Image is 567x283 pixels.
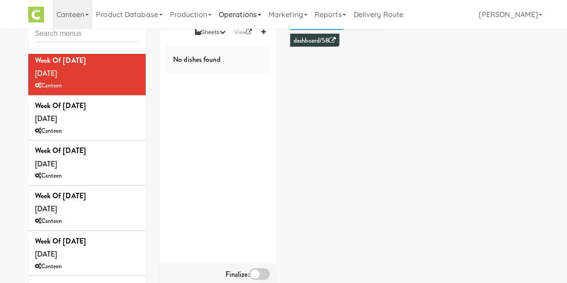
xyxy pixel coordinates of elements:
b: Week of [DATE] [35,236,86,246]
a: dashboard/58 [294,36,336,45]
li: Week of [DATE][DATE]Canteen [28,140,146,186]
div: No dishes found [166,46,270,74]
b: Week of [DATE] [35,145,86,156]
li: Week of [DATE][DATE]Canteen [28,96,146,141]
span: [DATE] [35,191,86,214]
span: [DATE] [35,145,86,169]
div: Canteen [35,126,139,137]
span: Finalize: [225,269,250,279]
b: Week of [DATE] [35,55,86,65]
div: Canteen [35,80,139,91]
span: [DATE] [35,236,86,260]
li: Week of [DATE][DATE]Canteen [28,50,146,96]
div: Canteen [35,261,139,272]
b: Week of [DATE] [35,191,86,201]
div: Canteen [35,216,139,227]
button: Sheets [190,26,230,39]
li: Week of [DATE][DATE]Canteen [28,231,146,276]
img: Micromart [28,7,44,22]
span: [DATE] [35,55,86,79]
input: Search menus [35,26,139,42]
a: View [230,26,257,39]
li: Week of [DATE][DATE]Canteen [28,186,146,231]
span: [DATE] [35,100,86,124]
b: Week of [DATE] [35,100,86,111]
div: Canteen [35,170,139,182]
